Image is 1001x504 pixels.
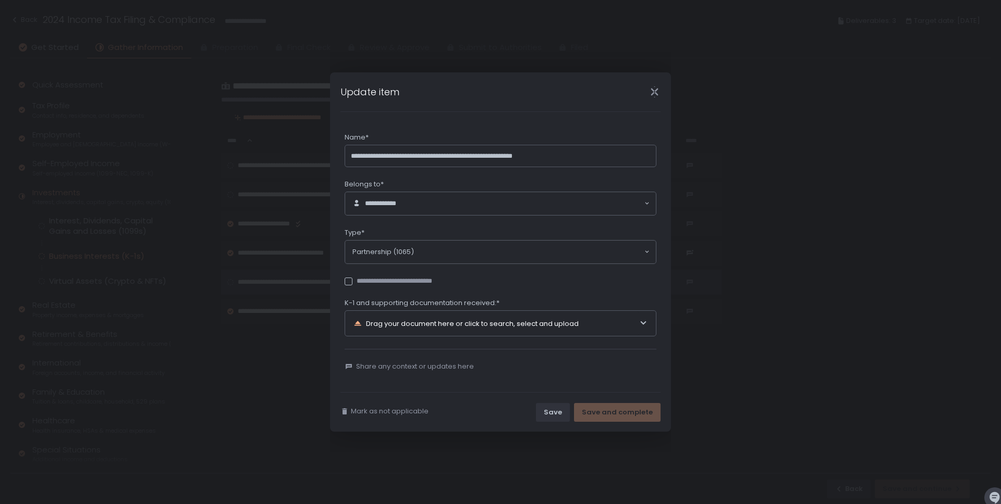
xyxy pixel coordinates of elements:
span: K-1 and supporting documentation received:* [345,298,499,308]
input: Search for option [414,247,643,257]
div: Search for option [345,241,656,263]
button: Mark as not applicable [340,407,429,416]
div: Save [544,408,562,417]
h1: Update item [340,85,399,99]
span: Belongs to* [345,180,384,189]
span: Mark as not applicable [351,407,429,416]
span: Type* [345,228,364,237]
div: Close [638,86,671,98]
div: Search for option [345,192,656,215]
span: Name* [345,133,369,142]
input: Search for option [410,198,643,209]
span: Partnership (1065) [352,247,414,257]
span: Share any context or updates here [356,362,474,371]
button: Save [536,403,570,422]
